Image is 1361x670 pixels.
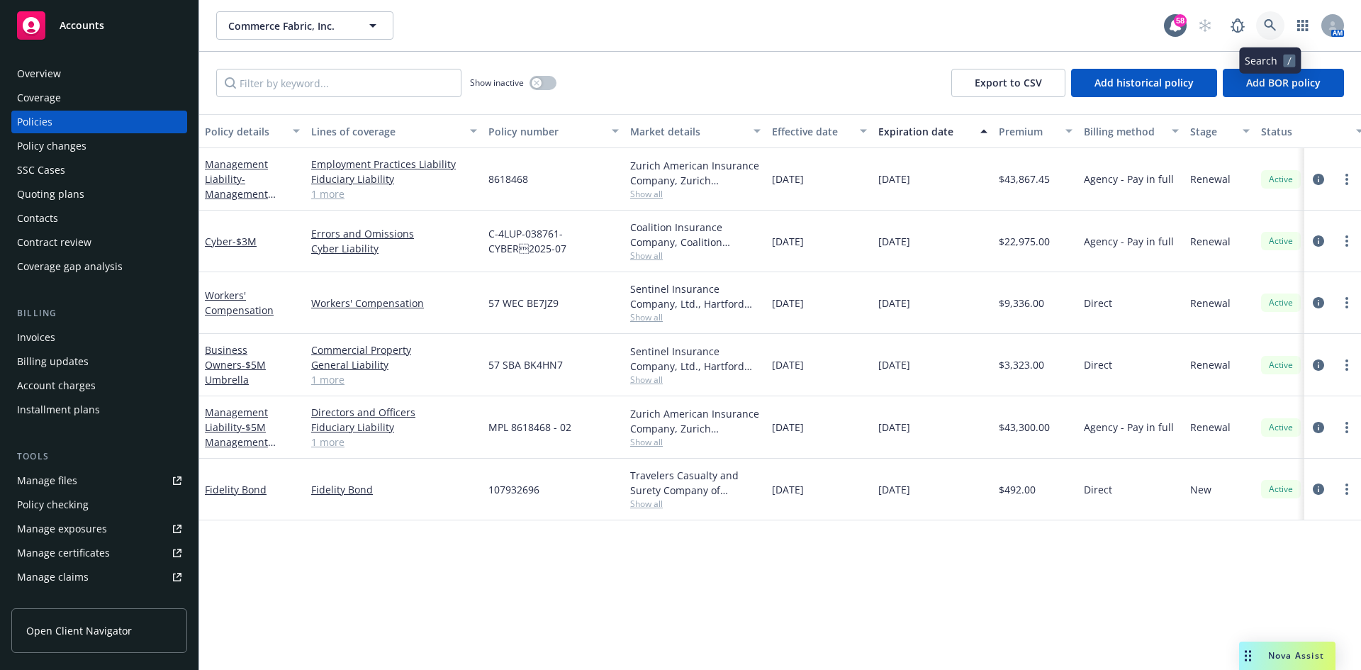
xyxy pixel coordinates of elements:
[205,172,276,216] span: - Management Liability Policy
[228,18,351,33] span: Commerce Fabric, Inc.
[1084,420,1174,435] span: Agency - Pay in full
[1267,235,1295,247] span: Active
[488,420,571,435] span: MPL 8618468 - 02
[999,124,1057,139] div: Premium
[311,342,477,357] a: Commercial Property
[1190,482,1211,497] span: New
[311,372,477,387] a: 1 more
[1338,481,1355,498] a: more
[975,76,1042,89] span: Export to CSV
[999,172,1050,186] span: $43,867.45
[205,289,274,317] a: Workers' Compensation
[11,374,187,397] a: Account charges
[17,111,52,133] div: Policies
[878,172,910,186] span: [DATE]
[311,482,477,497] a: Fidelity Bond
[1191,11,1219,40] a: Start snowing
[766,114,873,148] button: Effective date
[488,296,559,311] span: 57 WEC BE7JZ9
[11,159,187,182] a: SSC Cases
[1084,296,1112,311] span: Direct
[311,357,477,372] a: General Liability
[1338,233,1355,250] a: more
[205,157,271,216] a: Management Liability
[17,590,84,613] div: Manage BORs
[311,435,477,450] a: 1 more
[630,124,745,139] div: Market details
[630,498,761,510] span: Show all
[772,172,804,186] span: [DATE]
[311,172,477,186] a: Fiduciary Liability
[630,436,761,448] span: Show all
[999,357,1044,372] span: $3,323.00
[1338,357,1355,374] a: more
[1084,357,1112,372] span: Direct
[630,468,761,498] div: Travelers Casualty and Surety Company of America, Travelers Insurance
[17,493,89,516] div: Policy checking
[1084,234,1174,249] span: Agency - Pay in full
[311,157,477,172] a: Employment Practices Liability
[630,250,761,262] span: Show all
[1078,114,1184,148] button: Billing method
[11,306,187,320] div: Billing
[1267,173,1295,186] span: Active
[11,255,187,278] a: Coverage gap analysis
[1174,14,1187,27] div: 58
[11,398,187,421] a: Installment plans
[873,114,993,148] button: Expiration date
[1190,172,1231,186] span: Renewal
[1084,482,1112,497] span: Direct
[205,235,257,248] a: Cyber
[878,420,910,435] span: [DATE]
[1310,294,1327,311] a: circleInformation
[311,405,477,420] a: Directors and Officers
[205,406,294,493] a: Management Liability
[1338,419,1355,436] a: more
[630,158,761,188] div: Zurich American Insurance Company, Zurich Insurance Group, CRC Group
[17,135,86,157] div: Policy changes
[26,623,132,638] span: Open Client Navigator
[17,350,89,373] div: Billing updates
[216,69,461,97] input: Filter by keyword...
[1310,357,1327,374] a: circleInformation
[488,172,528,186] span: 8618468
[630,220,761,250] div: Coalition Insurance Company, Coalition Insurance Solutions (Carrier)
[11,231,187,254] a: Contract review
[11,207,187,230] a: Contacts
[11,450,187,464] div: Tools
[1267,483,1295,496] span: Active
[17,398,100,421] div: Installment plans
[1256,11,1284,40] a: Search
[1338,294,1355,311] a: more
[1190,420,1231,435] span: Renewal
[630,344,761,374] div: Sentinel Insurance Company, Ltd., Hartford Insurance Group
[1223,11,1252,40] a: Report a Bug
[878,124,972,139] div: Expiration date
[311,226,477,241] a: Errors and Omissions
[60,20,104,31] span: Accounts
[205,420,294,493] span: - $5M Management Liability Policy - [GEOGRAPHIC_DATA]
[1184,114,1255,148] button: Stage
[233,235,257,248] span: - $3M
[11,493,187,516] a: Policy checking
[1268,649,1324,661] span: Nova Assist
[11,62,187,85] a: Overview
[999,296,1044,311] span: $9,336.00
[311,420,477,435] a: Fiduciary Liability
[1239,642,1335,670] button: Nova Assist
[1190,124,1234,139] div: Stage
[470,77,524,89] span: Show inactive
[772,420,804,435] span: [DATE]
[772,296,804,311] span: [DATE]
[17,62,61,85] div: Overview
[630,406,761,436] div: Zurich American Insurance Company, Zurich Insurance Group, CRC Group
[17,231,91,254] div: Contract review
[11,6,187,45] a: Accounts
[11,590,187,613] a: Manage BORs
[1289,11,1317,40] a: Switch app
[630,188,761,200] span: Show all
[878,296,910,311] span: [DATE]
[1267,421,1295,434] span: Active
[11,86,187,109] a: Coverage
[11,350,187,373] a: Billing updates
